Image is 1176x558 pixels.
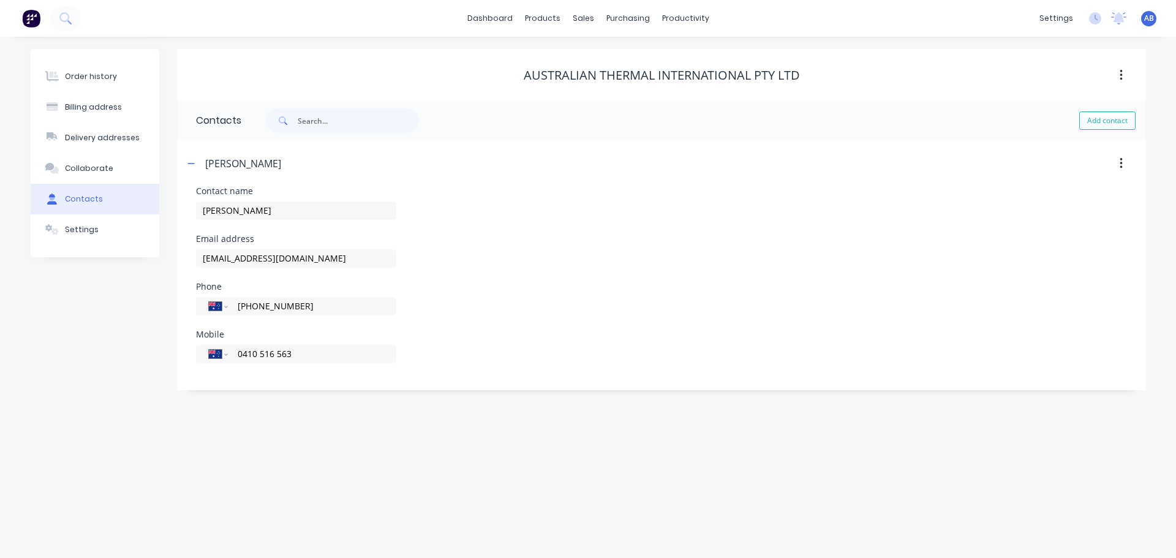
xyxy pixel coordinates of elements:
input: Search... [298,108,419,133]
button: Billing address [31,92,159,123]
div: sales [567,9,600,28]
button: Add contact [1079,111,1136,130]
a: dashboard [461,9,519,28]
div: Settings [65,224,99,235]
div: Contact name [196,187,396,195]
div: Contacts [178,101,241,140]
div: Australian Thermal International Pty Ltd [524,68,800,83]
div: productivity [656,9,715,28]
button: Order history [31,61,159,92]
button: Collaborate [31,153,159,184]
img: Factory [22,9,40,28]
div: products [519,9,567,28]
div: Collaborate [65,163,113,174]
button: Delivery addresses [31,123,159,153]
div: Email address [196,235,396,243]
div: Order history [65,71,117,82]
div: [PERSON_NAME] [205,156,281,171]
div: Delivery addresses [65,132,140,143]
button: Contacts [31,184,159,214]
div: Phone [196,282,396,291]
div: purchasing [600,9,656,28]
div: Billing address [65,102,122,113]
div: Mobile [196,330,396,339]
div: settings [1033,9,1079,28]
div: Contacts [65,194,103,205]
span: AB [1144,13,1154,24]
button: Settings [31,214,159,245]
